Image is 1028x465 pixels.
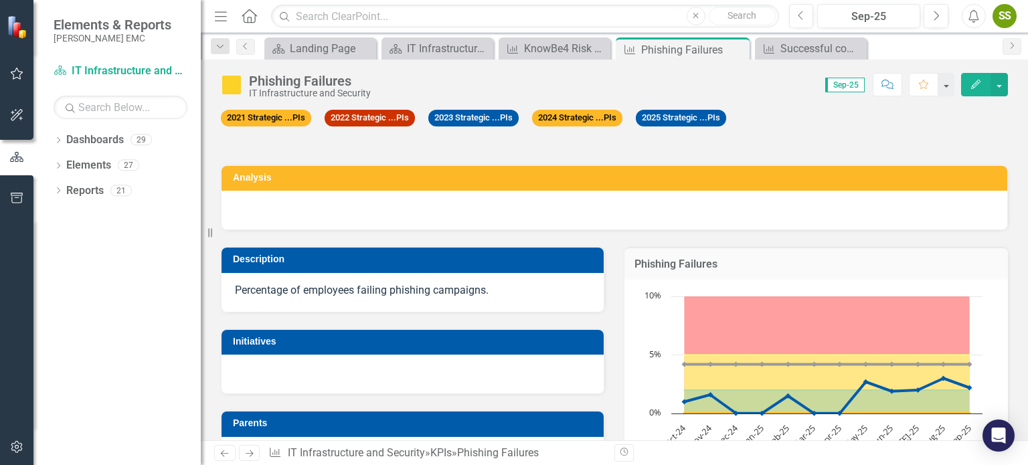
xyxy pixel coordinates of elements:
span: 2021 Strategic ...PIs [221,110,311,126]
div: IT Infrastructure and Security [249,88,371,98]
span: Elements & Reports [54,17,171,33]
path: Nov-24, 1.6. Current. [708,392,713,397]
a: KnowBe4 Risk Score [502,40,607,57]
span: 2025 Strategic ...PIs [636,110,726,126]
g: Industry Benchmark, series 6 of 6. Line with 12 data points. [682,361,972,367]
a: IT Infrastructure and Security [288,446,425,459]
a: Elements [66,158,111,173]
text: 10% [645,289,661,301]
path: Mar-25, 0.01. Current. [812,411,817,416]
button: SS [993,4,1017,28]
button: Search [709,7,776,25]
text: Dec-24 [713,422,741,450]
span: 2022 Strategic ...PIs [325,110,415,126]
p: Percentage of employees failing phishing campaigns. [235,283,590,298]
text: Aug-25 [920,422,948,450]
path: Feb-25, 4.2. Industry Benchmark. [786,361,791,367]
path: Aug-25, 4.2. Industry Benchmark. [941,361,946,367]
text: [DATE]-25 [886,422,922,458]
h3: Parents [233,418,597,428]
path: Apr-25, 4.2. Industry Benchmark. [837,361,843,367]
div: 27 [118,160,139,171]
a: IT Infrastructure and Security [385,40,490,57]
text: Jun-25 [869,422,895,449]
div: Sep-25 [822,9,916,25]
path: Jul-25, 2. Current. [916,387,921,393]
text: 5% [649,348,661,360]
input: Search Below... [54,96,187,119]
g: Yellow-Green, series 3 of 6 with 12 data points. [682,387,972,393]
div: KnowBe4 Risk Score [524,40,607,57]
span: 2023 Strategic ...PIs [428,110,519,126]
path: May-25, 2.7. Current. [863,379,869,385]
span: 2024 Strategic ...PIs [532,110,622,126]
path: Oct-24, 1. Current. [682,399,687,404]
g: Red-Yellow, series 4 of 6 with 12 data points. [682,352,972,357]
img: Caution [221,74,242,96]
a: Dashboards [66,132,124,148]
path: Apr-25, 0.02. Current. [837,411,843,416]
path: Dec-24, 0.01. Current. [734,411,739,416]
text: Feb-25 [764,422,792,450]
path: Jun-25, 4.2. Industry Benchmark. [889,361,895,367]
input: Search ClearPoint... [271,5,778,28]
div: Landing Page [290,40,373,57]
a: IT Infrastructure and Security [54,64,187,79]
path: Jan-25, 0.02. Current. [760,411,765,416]
span: Search [727,10,756,21]
text: May-25 [841,422,869,451]
span: Sep-25 [825,78,865,92]
text: Apr-25 [817,422,843,449]
text: Nov-24 [685,422,714,450]
path: Aug-25, 3. Current. [941,375,946,381]
h3: Phishing Failures [634,258,998,270]
div: Successful completion of security training [780,40,863,57]
a: KPIs [430,446,452,459]
text: 0% [649,406,661,418]
div: Open Intercom Messenger [982,420,1015,452]
div: Phishing Failures [641,41,746,58]
div: Phishing Failures [249,74,371,88]
button: Sep-25 [817,4,920,28]
path: Mar-25, 4.2. Industry Benchmark. [812,361,817,367]
div: Phishing Failures [457,446,539,459]
path: Feb-25, 1.5. Current. [786,393,791,399]
path: Jan-25, 4.2. Industry Benchmark. [760,361,765,367]
img: ClearPoint Strategy [7,15,30,38]
path: Sep-25, 4.2. Industry Benchmark. [967,361,972,367]
g: Target, series 2 of 6. Line with 12 data points. [682,411,972,416]
a: Landing Page [268,40,373,57]
path: Sep-25, 2.2. Current. [967,385,972,390]
path: Nov-24, 4.2. Industry Benchmark. [708,361,713,367]
small: [PERSON_NAME] EMC [54,33,171,43]
div: 21 [110,185,132,196]
path: Dec-24, 4.2. Industry Benchmark. [734,361,739,367]
h3: Analysis [233,173,1001,183]
path: May-25, 4.2. Industry Benchmark. [863,361,869,367]
h3: Initiatives [233,337,597,347]
h3: Description [233,254,597,264]
path: Jul-25, 4.2. Industry Benchmark. [916,361,921,367]
text: Jan-25 [740,422,766,449]
a: Reports [66,183,104,199]
path: Oct-24, 4.2. Industry Benchmark. [682,361,687,367]
text: Oct-24 [661,422,689,449]
div: 29 [131,134,152,146]
div: » » [268,446,604,461]
text: Mar-25 [789,422,817,450]
text: Sep-25 [946,422,973,450]
path: Jun-25, 1.9. Current. [889,389,895,394]
div: IT Infrastructure and Security [407,40,490,57]
a: Successful completion of security training [758,40,863,57]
